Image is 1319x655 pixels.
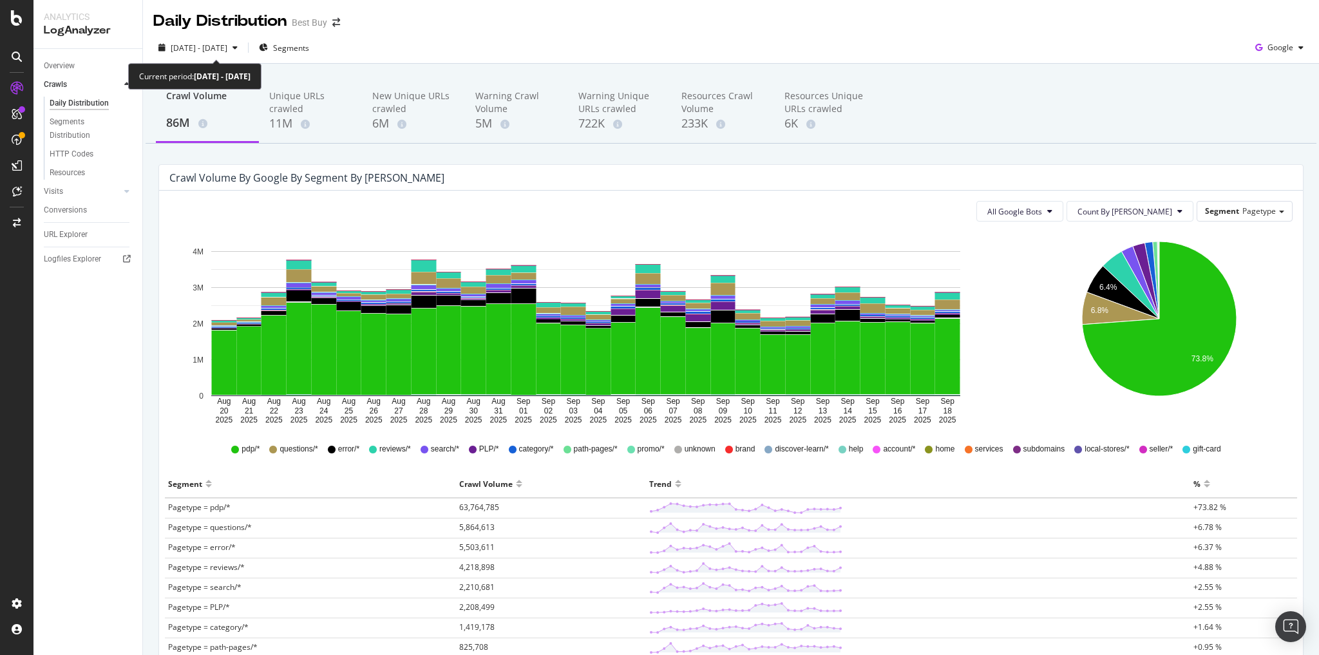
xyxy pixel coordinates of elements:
[1077,206,1172,217] span: Count By Day
[475,90,558,115] div: Warning Crawl Volume
[153,37,243,58] button: [DATE] - [DATE]
[168,542,236,553] span: Pagetype = error/*
[193,319,204,328] text: 2M
[1193,502,1226,513] span: +73.82 %
[666,397,680,406] text: Sep
[193,356,204,365] text: 1M
[494,406,503,415] text: 31
[444,406,453,415] text: 29
[714,415,732,424] text: 2025
[889,415,906,424] text: 2025
[290,415,308,424] text: 2025
[169,232,1001,425] div: A chart.
[694,406,703,415] text: 08
[168,641,258,652] span: Pagetype = path-pages/*
[689,415,707,424] text: 2025
[1099,283,1117,292] text: 6.4%
[194,71,251,82] b: [DATE] - [DATE]
[590,415,607,424] text: 2025
[50,166,85,180] div: Resources
[619,406,628,415] text: 05
[784,90,867,115] div: Resources Unique URLs crawled
[914,415,931,424] text: 2025
[392,397,405,406] text: Aug
[1027,232,1291,425] svg: A chart.
[254,37,314,58] button: Segments
[975,444,1003,455] span: services
[44,78,120,91] a: Crawls
[44,59,75,73] div: Overview
[665,415,682,424] text: 2025
[168,582,242,593] span: Pagetype = search/*
[440,415,457,424] text: 2025
[789,415,806,424] text: 2025
[220,406,229,415] text: 20
[1023,444,1065,455] span: subdomains
[44,185,63,198] div: Visits
[240,415,258,424] text: 2025
[394,406,403,415] text: 27
[44,10,132,23] div: Analytics
[50,115,133,142] a: Segments Distribution
[270,406,279,415] text: 22
[1193,562,1222,573] span: +4.88 %
[491,397,505,406] text: Aug
[784,115,867,132] div: 6K
[44,204,133,217] a: Conversions
[490,415,508,424] text: 2025
[768,406,777,415] text: 11
[849,444,864,455] span: help
[459,473,513,494] div: Crawl Volume
[691,397,705,406] text: Sep
[44,185,120,198] a: Visits
[1150,444,1173,455] span: seller/*
[467,397,480,406] text: Aug
[459,542,495,553] span: 5,503,611
[465,415,482,424] text: 2025
[987,206,1042,217] span: All Google Bots
[166,90,249,114] div: Crawl Volume
[891,397,905,406] text: Sep
[242,397,256,406] text: Aug
[741,397,755,406] text: Sep
[273,43,309,53] span: Segments
[419,406,428,415] text: 28
[819,406,828,415] text: 13
[340,415,357,424] text: 2025
[168,502,231,513] span: Pagetype = pdp/*
[217,397,231,406] text: Aug
[685,444,716,455] span: unknown
[342,397,356,406] text: Aug
[1193,473,1200,494] div: %
[345,406,354,415] text: 25
[372,115,455,132] div: 6M
[139,69,251,84] div: Current period:
[417,397,430,406] text: Aug
[640,415,657,424] text: 2025
[565,415,582,424] text: 2025
[594,406,603,415] text: 04
[459,602,495,612] span: 2,208,499
[883,444,915,455] span: account/*
[459,582,495,593] span: 2,210,681
[390,415,408,424] text: 2025
[50,115,121,142] div: Segments Distribution
[515,415,532,424] text: 2025
[216,415,233,424] text: 2025
[199,392,204,401] text: 0
[50,147,93,161] div: HTTP Codes
[566,397,580,406] text: Sep
[367,397,381,406] text: Aug
[744,406,753,415] text: 10
[681,90,764,115] div: Resources Crawl Volume
[517,397,531,406] text: Sep
[1193,641,1222,652] span: +0.95 %
[578,115,661,132] div: 722K
[44,228,133,242] a: URL Explorer
[315,415,332,424] text: 2025
[793,406,802,415] text: 12
[431,444,459,455] span: search/*
[168,622,249,632] span: Pagetype = category/*
[294,406,303,415] text: 23
[868,406,877,415] text: 15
